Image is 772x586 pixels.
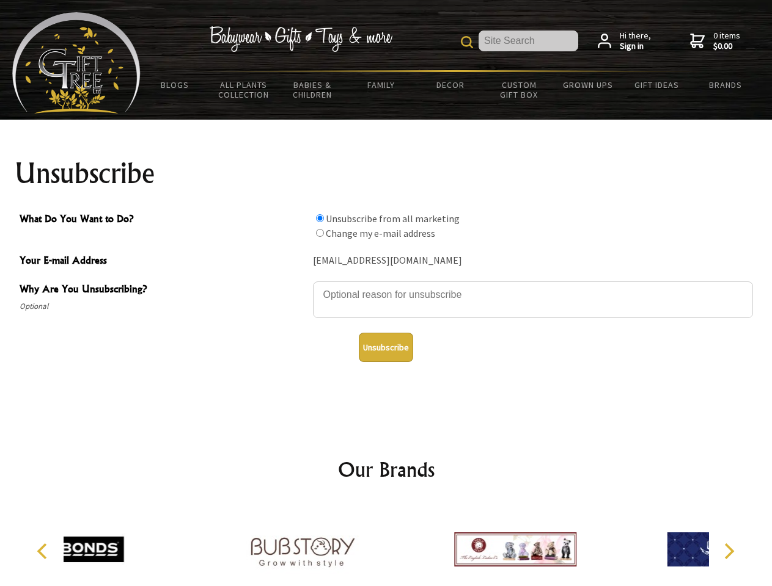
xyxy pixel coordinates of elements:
span: 0 items [713,30,740,52]
img: Babywear - Gifts - Toys & more [209,26,392,52]
a: Gift Ideas [622,72,691,98]
input: What Do You Want to Do? [316,214,324,222]
button: Next [715,538,742,565]
strong: $0.00 [713,41,740,52]
a: Family [347,72,416,98]
a: Hi there,Sign in [598,31,651,52]
textarea: Why Are You Unsubscribing? [313,281,753,318]
span: What Do You Want to Do? [20,211,307,229]
a: Decor [416,72,485,98]
label: Change my e-mail address [326,227,435,239]
span: Your E-mail Address [20,253,307,270]
h1: Unsubscribe [15,159,758,188]
button: Previous [31,538,57,565]
img: Babyware - Gifts - Toys and more... [12,12,141,114]
input: Site Search [479,31,578,51]
a: All Plants Collection [210,72,279,107]
div: [EMAIL_ADDRESS][DOMAIN_NAME] [313,251,753,270]
span: Optional [20,299,307,314]
a: BLOGS [141,72,210,98]
a: Grown Ups [553,72,622,98]
a: Brands [691,72,760,98]
span: Hi there, [620,31,651,52]
input: What Do You Want to Do? [316,229,324,237]
button: Unsubscribe [359,333,413,362]
h2: Our Brands [24,455,748,484]
label: Unsubscribe from all marketing [326,212,460,225]
span: Why Are You Unsubscribing? [20,281,307,299]
a: Babies & Children [278,72,347,107]
strong: Sign in [620,41,651,52]
img: product search [461,36,473,48]
a: 0 items$0.00 [690,31,740,52]
a: Custom Gift Box [485,72,554,107]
